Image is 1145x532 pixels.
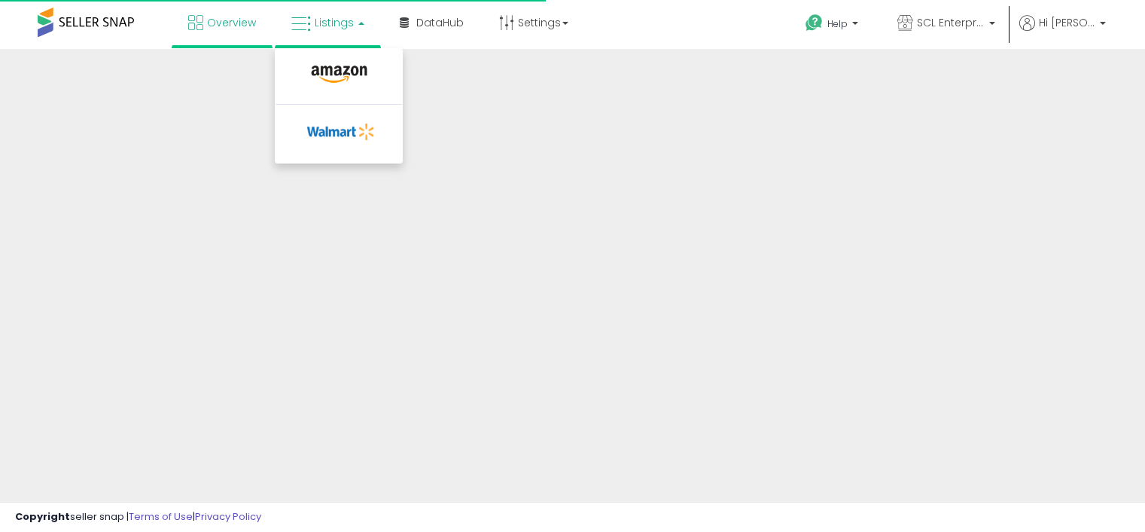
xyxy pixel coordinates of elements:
span: Hi [PERSON_NAME] [1039,15,1095,30]
a: Terms of Use [129,509,193,524]
span: Listings [315,15,354,30]
strong: Copyright [15,509,70,524]
a: Hi [PERSON_NAME] [1019,15,1106,49]
span: SCL Enterprises [917,15,985,30]
span: DataHub [416,15,464,30]
i: Get Help [805,14,824,32]
span: Overview [207,15,256,30]
div: seller snap | | [15,510,261,524]
a: Help [793,2,873,49]
a: Privacy Policy [195,509,261,524]
span: Help [827,17,848,30]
